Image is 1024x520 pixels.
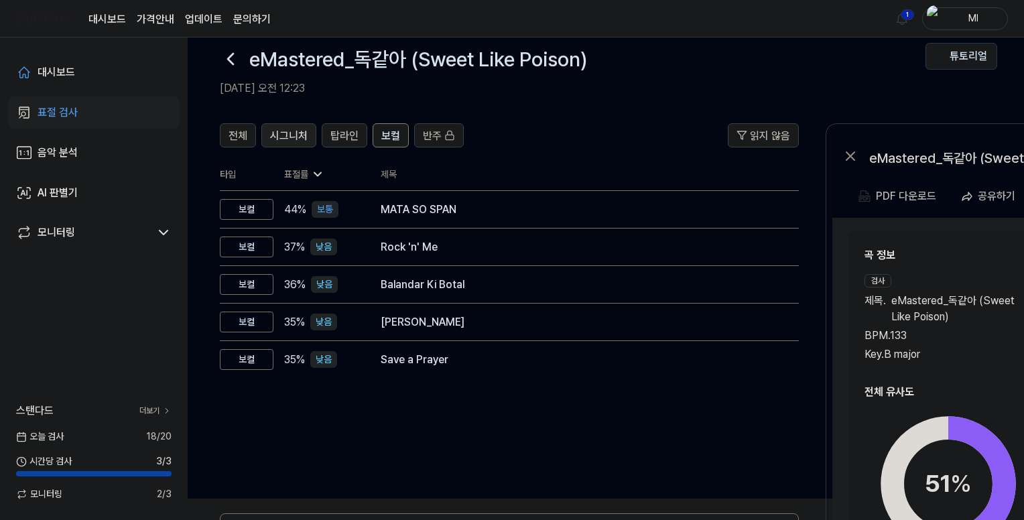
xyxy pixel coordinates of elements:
[8,96,180,129] a: 표절 검사
[220,349,273,370] div: 보컬
[16,224,150,241] a: 모니터링
[330,128,359,144] span: 탑라인
[865,346,1023,363] div: Key. B major
[220,158,273,191] th: 타입
[901,9,914,20] div: 1
[381,314,777,330] div: [PERSON_NAME]
[927,5,943,32] img: profile
[310,314,337,330] div: 낮음
[284,202,306,218] span: 44 %
[381,352,777,368] div: Save a Prayer
[284,314,305,330] span: 35 %
[88,11,126,27] a: 대시보드
[220,237,273,257] div: 보컬
[858,190,871,202] img: PDF Download
[16,487,62,501] span: 모니터링
[381,158,799,190] th: 제목
[891,293,1023,325] span: eMastered_독같아 (Sweet Like Poison)
[865,293,886,325] span: 제목 .
[146,430,172,444] span: 18 / 20
[922,7,1008,30] button: profileMl
[925,43,997,70] button: 튜토리얼
[856,183,939,210] button: PDF 다운로드
[891,8,913,29] button: 알림1
[284,239,305,255] span: 37 %
[220,80,925,96] h2: [DATE] 오전 12:23
[284,277,306,293] span: 36 %
[728,123,799,147] button: 읽지 않음
[249,44,587,74] h1: eMastered_독같아 (Sweet Like Poison)
[936,51,947,62] img: Help
[925,466,972,502] div: 51
[381,128,400,144] span: 보컬
[284,168,359,182] div: 표절률
[950,469,972,498] span: %
[185,11,222,27] a: 업데이트
[8,137,180,169] a: 음악 분석
[220,274,273,295] div: 보컬
[137,11,174,27] button: 가격안내
[16,430,64,444] span: 오늘 검사
[270,128,308,144] span: 시그니처
[220,123,256,147] button: 전체
[157,487,172,501] span: 2 / 3
[876,188,936,205] div: PDF 다운로드
[16,403,54,419] span: 스탠다드
[381,277,777,293] div: Balandar Ki Botal
[310,351,337,368] div: 낮음
[233,11,271,27] a: 문의하기
[381,239,777,255] div: Rock 'n' Me
[311,276,338,293] div: 낮음
[978,188,1015,205] div: 공유하기
[284,352,305,368] span: 35 %
[381,202,777,218] div: MATA SO SPAN
[312,201,338,218] div: 보통
[894,11,910,27] img: 알림
[38,145,78,161] div: 음악 분석
[38,185,78,201] div: AI 판별기
[423,128,442,144] span: 반주
[373,123,409,147] button: 보컬
[865,274,891,287] div: 검사
[38,224,75,241] div: 모니터링
[750,128,790,144] span: 읽지 않음
[8,177,180,209] a: AI 판별기
[38,64,75,80] div: 대시보드
[229,128,247,144] span: 전체
[156,454,172,468] span: 3 / 3
[310,239,337,255] div: 낮음
[220,199,273,220] div: 보컬
[8,56,180,88] a: 대시보드
[139,405,172,417] a: 더보기
[414,123,464,147] button: 반주
[947,11,999,25] div: Ml
[38,105,78,121] div: 표절 검사
[16,454,72,468] span: 시간당 검사
[220,312,273,332] div: 보컬
[261,123,316,147] button: 시그니처
[322,123,367,147] button: 탑라인
[865,328,1023,344] div: BPM. 133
